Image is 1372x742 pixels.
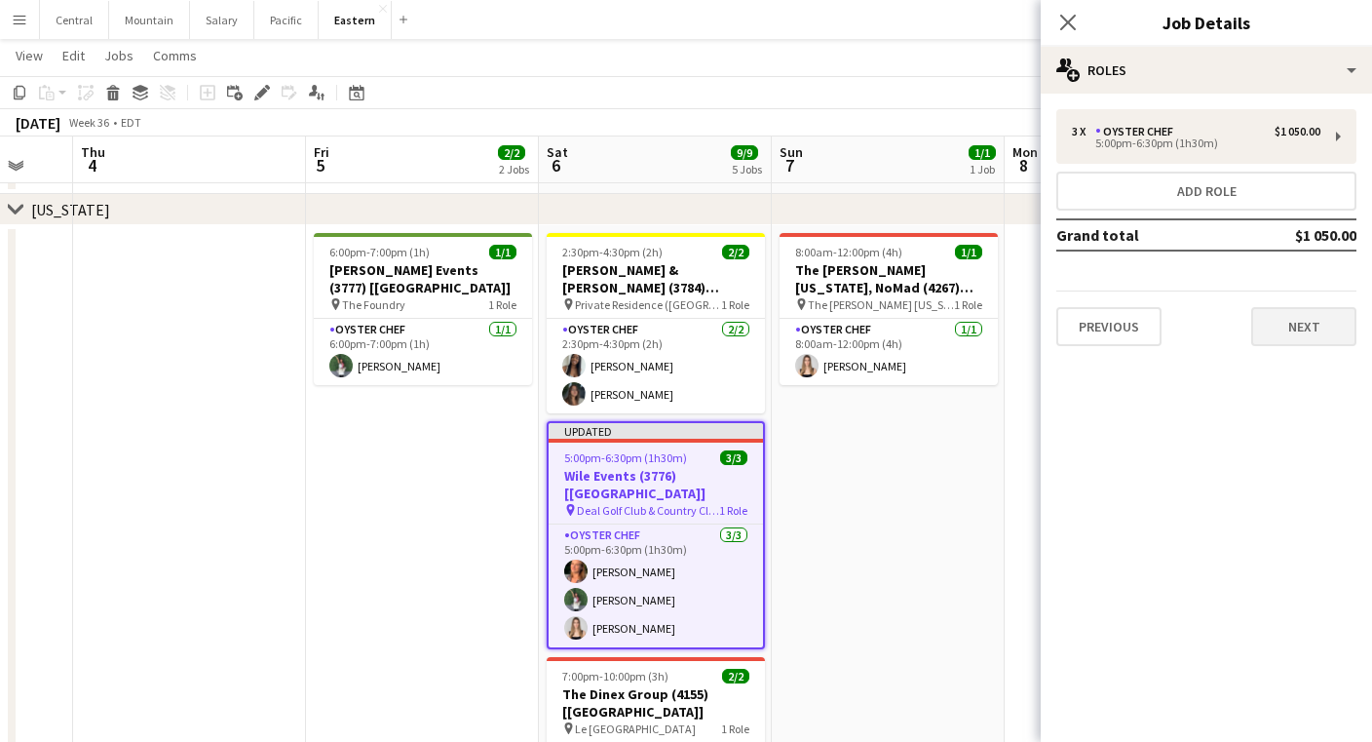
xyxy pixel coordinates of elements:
span: 4 [78,154,105,176]
app-job-card: 2:30pm-4:30pm (2h)2/2[PERSON_NAME] & [PERSON_NAME] (3784) [[GEOGRAPHIC_DATA]] Private Residence (... [547,233,765,413]
span: Mon [1012,143,1038,161]
span: Deal Golf Club & Country Club ([GEOGRAPHIC_DATA], [GEOGRAPHIC_DATA]) [577,503,719,518]
app-card-role: Oyster Chef3/35:00pm-6:30pm (1h30m)[PERSON_NAME][PERSON_NAME][PERSON_NAME] [549,525,763,647]
td: $1 050.00 [1234,219,1356,251]
div: Oyster Chef [1095,125,1181,138]
div: [DATE] [16,113,60,133]
span: 8 [1010,154,1038,176]
button: Eastern [319,1,392,39]
h3: The [PERSON_NAME] [US_STATE], NoMad (4267) [[GEOGRAPHIC_DATA]] [780,261,998,296]
span: Thu [81,143,105,161]
a: Comms [145,43,205,68]
a: View [8,43,51,68]
span: 3/3 [720,450,747,465]
span: 5:00pm-6:30pm (1h30m) [564,450,687,465]
app-job-card: 6:00pm-7:00pm (1h)1/1[PERSON_NAME] Events (3777) [[GEOGRAPHIC_DATA]] The Foundry1 RoleOyster Chef... [314,233,532,385]
div: 1 Job [970,162,995,176]
a: Jobs [96,43,141,68]
span: 1/1 [969,145,996,160]
h3: Wile Events (3776) [[GEOGRAPHIC_DATA]] [549,467,763,502]
span: 8:00am-12:00pm (4h) [795,245,902,259]
button: Central [40,1,109,39]
span: 2:30pm-4:30pm (2h) [562,245,663,259]
button: Add role [1056,172,1356,211]
span: Sun [780,143,803,161]
h3: The Dinex Group (4155) [[GEOGRAPHIC_DATA]] [547,685,765,721]
span: Sat [547,143,568,161]
span: The Foundry [342,297,405,312]
span: Fri [314,143,329,161]
span: 1 Role [488,297,516,312]
app-card-role: Oyster Chef1/16:00pm-7:00pm (1h)[PERSON_NAME] [314,319,532,385]
span: Comms [153,47,197,64]
div: 5 Jobs [732,162,762,176]
span: 2/2 [722,669,749,683]
span: 1 Role [954,297,982,312]
span: 6:00pm-7:00pm (1h) [329,245,430,259]
span: Jobs [104,47,133,64]
button: Pacific [254,1,319,39]
div: Updated [549,423,763,439]
h3: [PERSON_NAME] & [PERSON_NAME] (3784) [[GEOGRAPHIC_DATA]] [547,261,765,296]
span: View [16,47,43,64]
div: 5:00pm-6:30pm (1h30m) [1072,138,1320,148]
button: Mountain [109,1,190,39]
h3: Job Details [1041,10,1372,35]
span: 1/1 [955,245,982,259]
span: 1/1 [489,245,516,259]
span: 1 Role [721,297,749,312]
div: 3 x [1072,125,1095,138]
span: Week 36 [64,115,113,130]
span: Private Residence ([GEOGRAPHIC_DATA], [GEOGRAPHIC_DATA]) [575,297,721,312]
span: 2/2 [722,245,749,259]
span: Le [GEOGRAPHIC_DATA] [575,722,696,736]
span: 9/9 [731,145,758,160]
div: Roles [1041,47,1372,94]
span: Edit [62,47,85,64]
h3: [PERSON_NAME] Events (3777) [[GEOGRAPHIC_DATA]] [314,261,532,296]
span: 2/2 [498,145,525,160]
td: Grand total [1056,219,1234,251]
span: 5 [311,154,329,176]
app-card-role: Oyster Chef1/18:00am-12:00pm (4h)[PERSON_NAME] [780,319,998,385]
button: Salary [190,1,254,39]
span: 1 Role [721,722,749,736]
button: Next [1251,307,1356,346]
button: Previous [1056,307,1162,346]
div: $1 050.00 [1275,125,1320,138]
a: Edit [55,43,93,68]
div: EDT [121,115,141,130]
span: 6 [544,154,568,176]
div: 2 Jobs [499,162,529,176]
span: The [PERSON_NAME] [US_STATE], NoMad [808,297,954,312]
span: 1 Role [719,503,747,518]
div: [US_STATE] [31,200,110,219]
app-job-card: Updated5:00pm-6:30pm (1h30m)3/3Wile Events (3776) [[GEOGRAPHIC_DATA]] Deal Golf Club & Country Cl... [547,421,765,649]
span: 7 [777,154,803,176]
app-card-role: Oyster Chef2/22:30pm-4:30pm (2h)[PERSON_NAME][PERSON_NAME] [547,319,765,413]
span: 7:00pm-10:00pm (3h) [562,669,668,683]
app-job-card: 8:00am-12:00pm (4h)1/1The [PERSON_NAME] [US_STATE], NoMad (4267) [[GEOGRAPHIC_DATA]] The [PERSON_... [780,233,998,385]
